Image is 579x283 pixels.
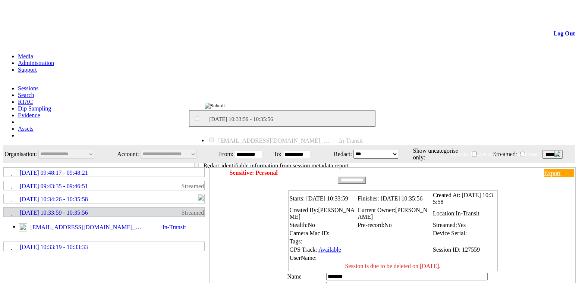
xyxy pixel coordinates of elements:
[20,183,88,190] span: [DATE] 09:43:35 - 09:46:51
[19,223,190,230] a: [EMAIL_ADDRESS][DOMAIN_NAME]_2025_0702_103359_000.mp4 In-Transit
[18,99,33,105] a: RTAC
[18,85,38,91] a: Sessions
[18,53,33,59] a: Media
[432,221,496,229] td: Streamed:
[318,246,341,253] a: Available
[358,195,379,202] span: Finishes:
[432,206,496,221] td: Location:
[198,195,204,200] img: R_Indication.svg
[554,151,560,157] img: bell24.png
[544,169,574,177] a: Export
[457,222,466,228] span: Yes
[144,224,190,230] span: In-Transit
[4,208,204,216] a: [DATE] 10:33:59 - 10:35:56
[289,230,432,237] td: Camera Mac ID:
[381,195,422,202] span: [DATE] 10:35:56
[319,146,352,162] td: Redact:
[4,181,204,190] a: [DATE] 09:43:35 - 09:46:51
[289,206,357,221] td: Created By:
[384,222,392,228] span: No
[462,246,480,253] span: 127559
[29,224,142,231] span: shivania@mview.com.au_2025_0702_103359_000.mp4
[290,255,317,261] span: UserName:
[20,196,88,203] span: [DATE] 10:34:26 - 10:35:58
[4,195,204,203] a: [DATE] 10:34:26 - 10:35:58
[182,209,204,216] span: Streamed
[413,147,458,161] span: Show uncategorise only:
[4,168,204,176] a: [DATE] 09:48:17 - 09:48:21
[20,244,88,251] span: [DATE] 10:33:19 - 10:33:33
[358,207,427,220] span: [PERSON_NAME]
[357,221,432,229] td: Pre-record:
[289,221,357,229] td: Stealth:
[290,195,305,202] span: Starts:
[18,105,51,112] a: Dip Sampling
[456,210,479,217] span: In-Transit
[554,30,575,37] a: Log Out
[229,168,525,177] td: Sensitive: Personal
[306,195,348,202] span: [DATE] 10:33:59
[20,209,88,216] span: [DATE] 10:33:59 - 10:35:56
[290,238,302,245] span: Tags:
[433,230,467,236] span: Device Serial:
[18,92,34,98] a: Search
[450,151,539,157] span: Welcome, [PERSON_NAME] (General User)
[287,273,302,280] label: Name
[345,263,441,269] span: Session is due to be deleted on [DATE].
[182,183,204,190] span: Streamed
[271,146,281,162] td: To:
[4,146,37,162] td: Organisation:
[357,206,432,221] td: Current Owner:
[290,207,355,220] span: [PERSON_NAME]
[18,125,34,132] a: Assets
[20,170,88,176] span: [DATE] 09:48:17 - 09:48:21
[18,112,40,118] a: Evidence
[290,246,317,253] span: GPS Track:
[19,223,27,231] img: video24.svg
[433,246,460,253] span: Session ID:
[111,146,139,162] td: Account:
[18,66,37,73] a: Support
[433,192,460,198] span: Created At:
[308,222,315,228] span: No
[4,242,204,251] a: [DATE] 10:33:19 - 10:33:33
[433,192,493,205] span: [DATE] 10:35:58
[214,146,234,162] td: From:
[18,60,54,66] a: Administration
